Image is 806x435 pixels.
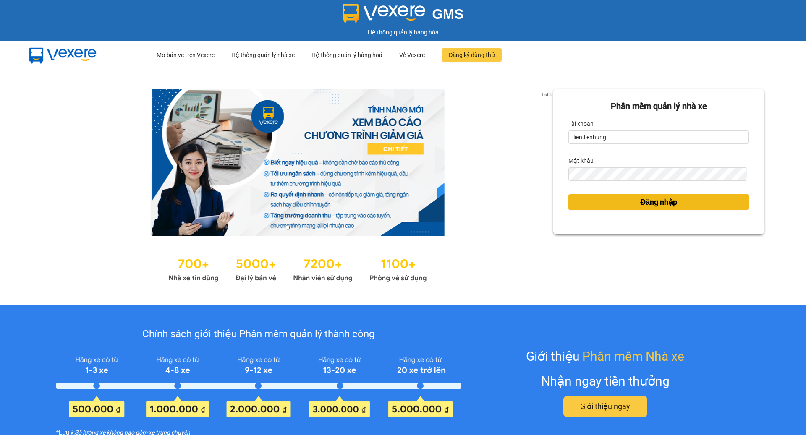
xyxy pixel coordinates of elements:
[286,226,289,229] li: slide item 1
[168,253,427,284] img: Statistics.png
[568,130,749,144] input: Tài khoản
[2,28,804,37] div: Hệ thống quản lý hàng hóa
[296,226,299,229] li: slide item 2
[568,154,594,167] label: Mật khẩu
[231,42,295,68] div: Hệ thống quản lý nhà xe
[568,100,749,113] div: Phần mềm quản lý nhà xe
[442,48,502,62] button: Đăng ký dùng thử
[306,226,309,229] li: slide item 3
[56,353,461,417] img: policy-intruduce-detail.png
[568,117,594,130] label: Tài khoản
[21,41,105,69] img: mbUUG5Q.png
[42,89,54,236] button: previous slide / item
[539,89,553,100] p: 1 of 3
[343,13,464,19] a: GMS
[542,89,553,236] button: next slide / item
[56,326,461,342] div: Chính sách giới thiệu Phần mềm quản lý thành công
[640,196,677,208] span: Đăng nhập
[343,4,426,23] img: logo 2
[399,42,425,68] div: Về Vexere
[311,42,382,68] div: Hệ thống quản lý hàng hoá
[526,346,684,366] div: Giới thiệu
[448,50,495,60] span: Đăng ký dùng thử
[541,371,670,391] div: Nhận ngay tiền thưởng
[563,396,647,417] button: Giới thiệu ngay
[432,6,463,22] span: GMS
[580,401,630,412] span: Giới thiệu ngay
[568,167,747,181] input: Mật khẩu
[157,42,215,68] div: Mở bán vé trên Vexere
[568,194,749,210] button: Đăng nhập
[582,346,684,366] span: Phần mềm Nhà xe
